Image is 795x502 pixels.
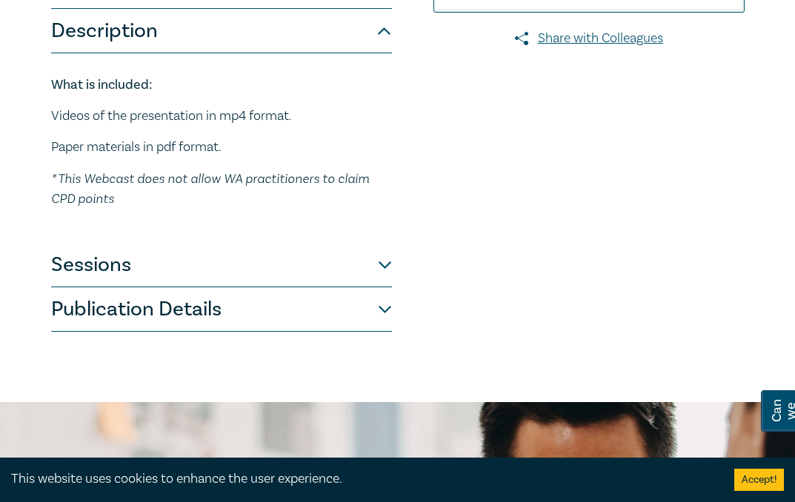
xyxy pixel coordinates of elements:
button: Sessions [51,243,392,287]
div: This website uses cookies to enhance the user experience. [11,469,712,489]
a: Share with Colleagues [433,29,745,48]
button: Publication Details [51,287,392,332]
strong: What is included: [51,76,152,93]
p: Videos of the presentation in mp4 format. [51,107,392,126]
button: Description [51,9,392,53]
em: * This Webcast does not allow WA practitioners to claim CPD points [51,170,369,206]
p: Paper materials in pdf format. [51,138,392,157]
button: Accept cookies [734,469,784,491]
